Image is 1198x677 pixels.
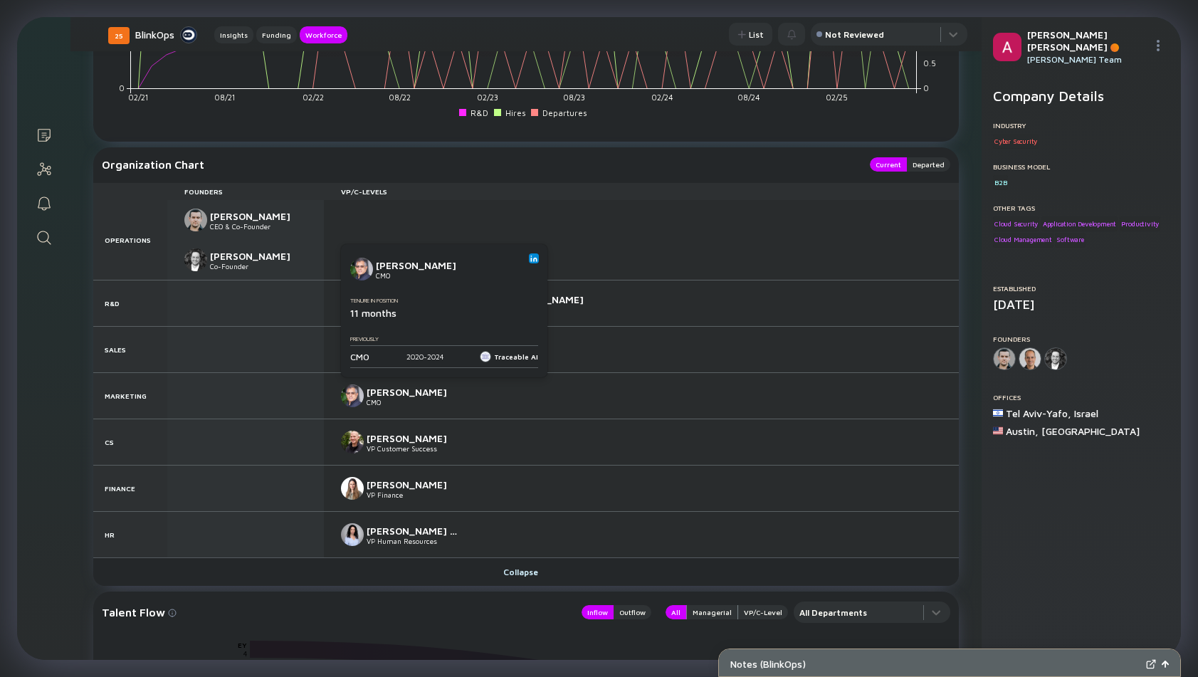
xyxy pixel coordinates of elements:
div: 11 months [350,307,532,319]
div: CEO & Co-Founder [210,222,304,231]
div: Tel Aviv-Yafo , [1006,407,1071,419]
div: Austin , [1006,425,1039,437]
img: Menu [1152,40,1164,51]
div: Tenure in Position [350,298,532,304]
div: Founders [167,187,324,196]
div: Workforce [300,28,347,42]
button: List [729,23,772,46]
div: 25 [108,27,130,44]
div: CS [93,419,167,465]
div: Cloud Management [993,233,1053,247]
img: Ashish Kuthiala picture [350,258,373,280]
tspan: 02/21 [128,93,148,103]
div: [PERSON_NAME] [376,259,470,271]
div: BlinkOps [135,26,197,43]
div: Business Model [993,162,1170,171]
div: Insights [214,28,253,42]
button: Insights [214,26,253,43]
button: Workforce [300,26,347,43]
div: Collapse [495,561,558,583]
div: [PERSON_NAME] [367,478,461,490]
button: Funding [256,26,297,43]
div: Notes ( BlinkOps ) [730,658,1140,670]
div: Funding [256,28,297,42]
div: [DATE] [993,297,1170,312]
tspan: 0.5 [923,58,936,68]
div: Not Reviewed [825,29,884,40]
div: Cyber Security [993,134,1039,148]
text: EY [238,641,247,649]
button: VP/C-Level [738,605,788,619]
button: Current [870,157,907,172]
button: Managerial [686,605,738,619]
div: 2020 - 2024 [406,352,443,361]
div: [GEOGRAPHIC_DATA] [1041,425,1140,437]
a: Reminders [17,185,70,219]
button: Collapse [93,557,959,586]
div: VP Customer Success [367,444,461,453]
div: Previously [350,336,532,342]
div: Industry [993,121,1170,130]
button: Outflow [614,605,651,619]
img: United States Flag [993,426,1003,436]
div: Israel [1074,407,1098,419]
tspan: 02/25 [826,93,848,103]
tspan: 08/24 [737,93,760,103]
button: All [666,605,686,619]
div: Marketing [93,373,167,419]
div: [PERSON_NAME] Team [1027,54,1147,65]
button: Departed [907,157,950,172]
div: Sales [93,327,167,372]
div: Offices [993,393,1170,402]
tspan: 08/23 [563,93,585,103]
tspan: 02/22 [303,93,324,103]
div: Finance [93,466,167,511]
img: Expand Notes [1146,659,1156,669]
div: Operations [93,200,167,280]
div: VP Solutions [503,305,597,314]
div: VP/C-Levels [324,187,959,196]
a: Lists [17,117,70,151]
div: VP Human Resources [367,537,461,545]
img: Ashish Kuthiala picture [341,384,364,407]
img: Ashish Kuthiala Linkedin Profile [530,255,537,262]
div: [PERSON_NAME] [367,432,461,444]
img: Shiri Malki picture [341,477,364,500]
div: Productivity [1120,216,1161,231]
div: CMO [350,352,369,362]
tspan: 02/23 [477,93,498,103]
div: Talent Flow [102,602,567,623]
img: Nir Kalish picture [341,431,364,453]
img: Osnat Kalmanson Furhang picture [341,523,364,546]
div: Managerial [687,605,737,619]
div: [PERSON_NAME] [503,293,597,305]
tspan: 0 [923,83,929,93]
div: Application Development [1041,216,1118,231]
div: CMO [367,398,461,406]
tspan: 0 [119,83,125,93]
div: CMO [376,271,470,280]
img: Gil Barak picture [184,209,207,231]
div: Other Tags [993,204,1170,212]
div: [PERSON_NAME] [210,250,304,262]
div: Organization Chart [102,157,856,172]
tspan: 08/22 [389,93,411,103]
div: Cloud Security [993,216,1039,231]
button: Inflow [582,605,614,619]
a: Search [17,219,70,253]
a: Investor Map [17,151,70,185]
tspan: 02/24 [651,93,673,103]
div: [PERSON_NAME] Furhang [367,525,461,537]
div: Established [993,284,1170,293]
img: Israel Flag [993,408,1003,418]
tspan: 08/21 [214,93,235,103]
div: B2B [993,175,1008,189]
div: VP Finance [367,490,461,499]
